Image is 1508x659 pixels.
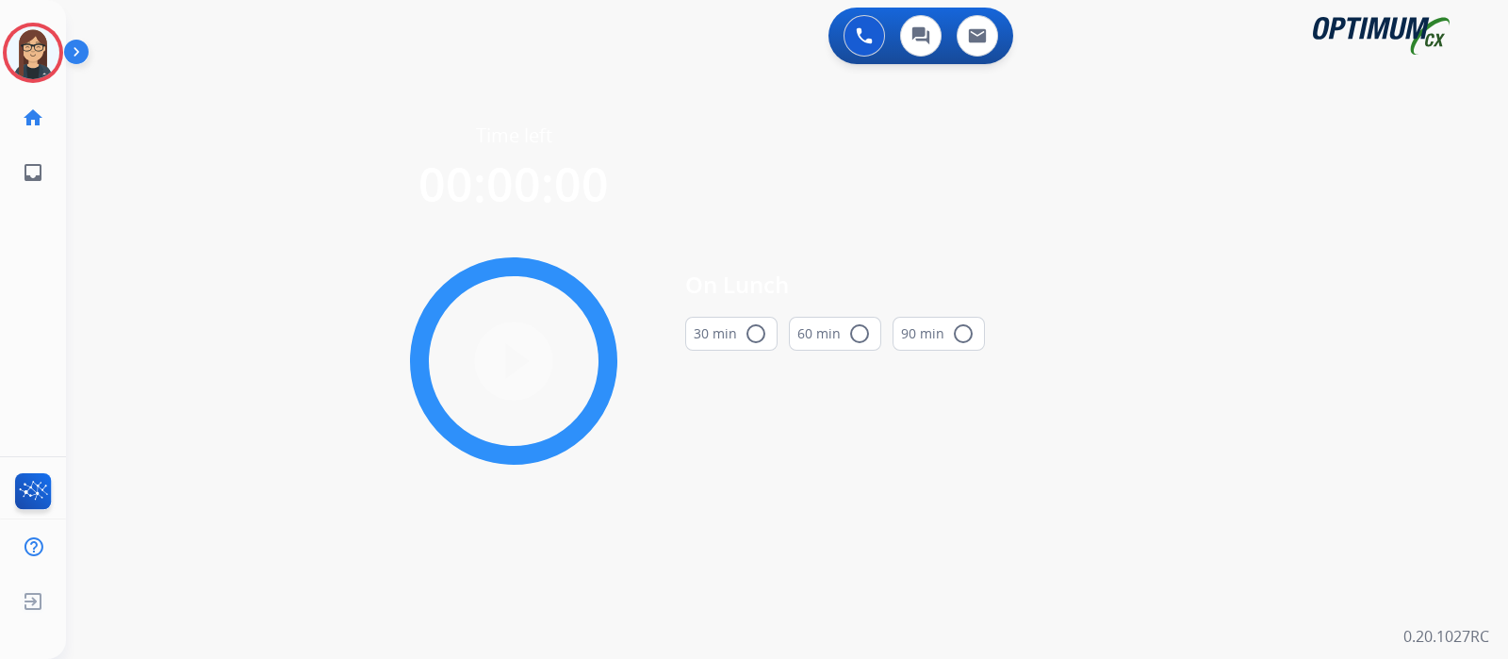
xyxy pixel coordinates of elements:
[1403,625,1489,648] p: 0.20.1027RC
[848,322,871,345] mat-icon: radio_button_unchecked
[22,107,44,129] mat-icon: home
[745,322,767,345] mat-icon: radio_button_unchecked
[685,317,778,351] button: 30 min
[22,161,44,184] mat-icon: inbox
[789,317,881,351] button: 60 min
[952,322,975,345] mat-icon: radio_button_unchecked
[7,26,59,79] img: avatar
[418,152,609,216] span: 00:00:00
[476,123,552,149] span: Time left
[685,268,985,302] span: On Lunch
[893,317,985,351] button: 90 min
